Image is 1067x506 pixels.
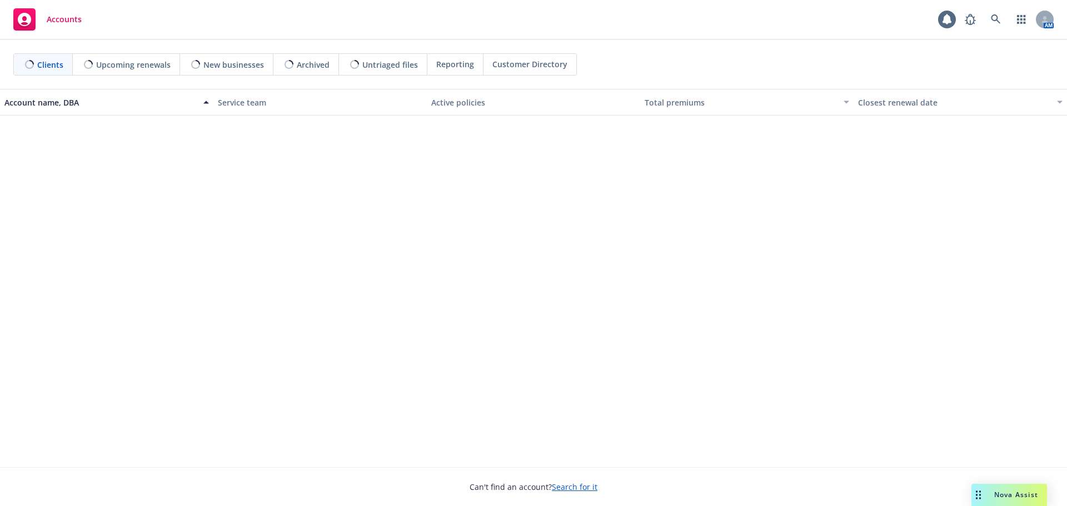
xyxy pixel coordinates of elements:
[640,89,854,116] button: Total premiums
[9,4,86,35] a: Accounts
[218,97,422,108] div: Service team
[1010,8,1033,31] a: Switch app
[203,59,264,71] span: New businesses
[959,8,981,31] a: Report a Bug
[552,482,597,492] a: Search for it
[854,89,1067,116] button: Closest renewal date
[37,59,63,71] span: Clients
[436,58,474,70] span: Reporting
[96,59,171,71] span: Upcoming renewals
[470,481,597,493] span: Can't find an account?
[994,490,1038,499] span: Nova Assist
[645,97,837,108] div: Total premiums
[858,97,1050,108] div: Closest renewal date
[431,97,636,108] div: Active policies
[4,97,197,108] div: Account name, DBA
[362,59,418,71] span: Untriaged files
[492,58,567,70] span: Customer Directory
[47,15,82,24] span: Accounts
[971,484,985,506] div: Drag to move
[985,8,1007,31] a: Search
[427,89,640,116] button: Active policies
[297,59,330,71] span: Archived
[213,89,427,116] button: Service team
[971,484,1047,506] button: Nova Assist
